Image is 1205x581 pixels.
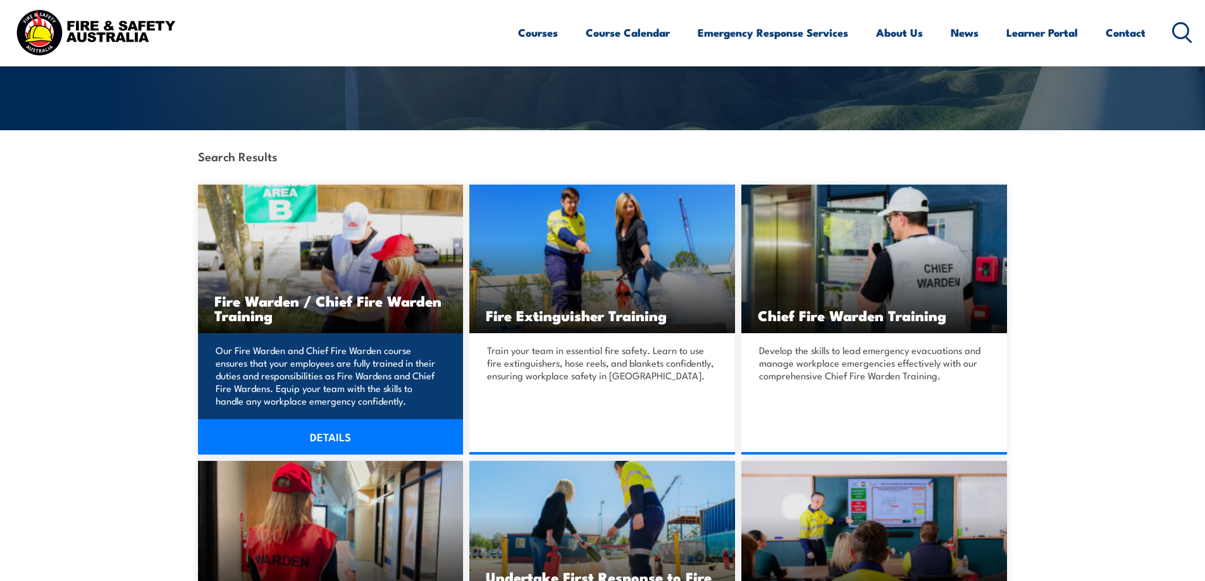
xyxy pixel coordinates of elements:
[198,185,464,333] img: Fire Warden and Chief Fire Warden Training
[216,344,442,407] p: Our Fire Warden and Chief Fire Warden course ensures that your employees are fully trained in the...
[1006,16,1078,49] a: Learner Portal
[951,16,979,49] a: News
[1106,16,1146,49] a: Contact
[759,344,986,382] p: Develop the skills to lead emergency evacuations and manage workplace emergencies effectively wit...
[586,16,670,49] a: Course Calendar
[758,308,991,322] h3: Chief Fire Warden Training
[518,16,558,49] a: Courses
[486,308,719,322] h3: Fire Extinguisher Training
[698,16,848,49] a: Emergency Response Services
[214,293,447,322] h3: Fire Warden / Chief Fire Warden Training
[198,185,464,333] a: Fire Warden / Chief Fire Warden Training
[741,185,1007,333] img: Chief Fire Warden Training
[487,344,714,382] p: Train your team in essential fire safety. Learn to use fire extinguishers, hose reels, and blanke...
[198,419,464,455] a: DETAILS
[469,185,735,333] img: Fire Extinguisher Training
[198,147,277,164] strong: Search Results
[876,16,923,49] a: About Us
